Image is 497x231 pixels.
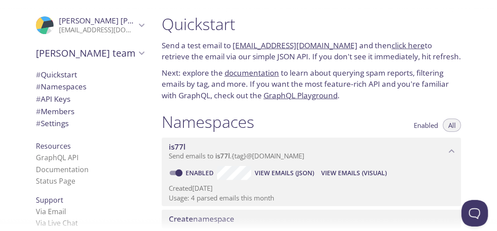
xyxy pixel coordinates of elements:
[29,117,151,130] div: Team Settings
[36,69,41,80] span: #
[36,207,66,216] a: Via Email
[233,40,357,50] a: [EMAIL_ADDRESS][DOMAIN_NAME]
[36,165,89,174] a: Documentation
[162,40,461,62] p: Send a test email to and then to retrieve the email via our simple JSON API. If you don't see it ...
[162,14,461,34] h1: Quickstart
[321,168,387,178] span: View Emails (Visual)
[29,81,151,93] div: Namespaces
[169,151,304,160] span: Send emails to . {tag} @[DOMAIN_NAME]
[162,67,461,101] p: Next: explore the to learn about querying spam reports, filtering emails by tag, and more. If you...
[169,184,454,193] p: Created [DATE]
[162,138,461,165] div: is77l namespace
[36,153,78,162] a: GraphQL API
[251,166,318,180] button: View Emails (JSON)
[264,90,338,100] a: GraphQL Playground
[36,47,136,59] span: [PERSON_NAME] team
[29,105,151,118] div: Members
[225,68,279,78] a: documentation
[36,195,63,205] span: Support
[162,210,461,228] div: Create namespace
[29,11,151,40] div: Shimon Kolodny
[59,26,136,35] p: [EMAIL_ADDRESS][DOMAIN_NAME]
[29,93,151,105] div: API Keys
[169,193,454,203] p: Usage: 4 parsed emails this month
[215,151,230,160] span: is77l
[162,112,254,132] h1: Namespaces
[36,69,77,80] span: Quickstart
[36,176,75,186] a: Status Page
[255,168,314,178] span: View Emails (JSON)
[29,69,151,81] div: Quickstart
[29,42,151,65] div: Shimon's team
[36,118,69,128] span: Settings
[392,40,425,50] a: click here
[36,81,86,92] span: Namespaces
[36,94,41,104] span: #
[318,166,390,180] button: View Emails (Visual)
[59,15,180,26] span: [PERSON_NAME] [PERSON_NAME]
[169,142,186,152] span: is77l
[408,119,443,132] button: Enabled
[443,119,461,132] button: All
[36,81,41,92] span: #
[462,200,488,227] iframe: Help Scout Beacon - Open
[36,106,74,116] span: Members
[36,106,41,116] span: #
[36,141,71,151] span: Resources
[184,169,217,177] a: Enabled
[36,118,41,128] span: #
[36,94,70,104] span: API Keys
